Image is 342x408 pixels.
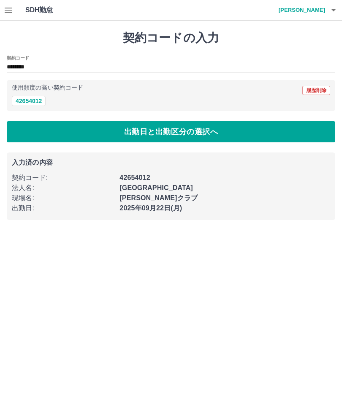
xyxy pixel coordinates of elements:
[12,96,46,106] button: 42654012
[12,85,83,91] p: 使用頻度の高い契約コード
[7,121,335,142] button: 出勤日と出勤区分の選択へ
[12,173,114,183] p: 契約コード :
[12,193,114,203] p: 現場名 :
[12,159,330,166] p: 入力済の内容
[12,203,114,213] p: 出勤日 :
[12,183,114,193] p: 法人名 :
[7,54,29,61] h2: 契約コード
[119,184,193,191] b: [GEOGRAPHIC_DATA]
[7,31,335,45] h1: 契約コードの入力
[119,194,198,201] b: [PERSON_NAME]クラブ
[302,86,330,95] button: 履歴削除
[119,174,150,181] b: 42654012
[119,204,182,212] b: 2025年09月22日(月)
